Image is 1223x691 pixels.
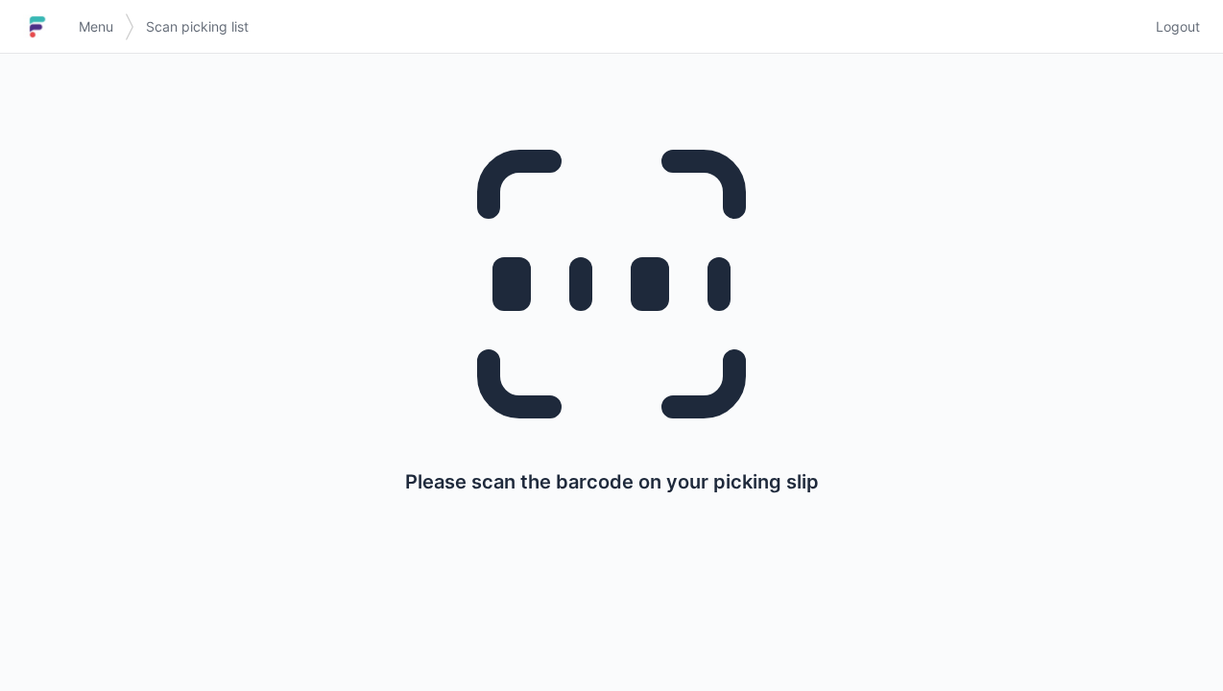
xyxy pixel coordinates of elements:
img: logo-small.jpg [23,12,52,42]
span: Scan picking list [146,17,249,36]
a: Menu [67,10,125,44]
a: Scan picking list [134,10,260,44]
span: Logout [1156,17,1200,36]
span: Menu [79,17,113,36]
p: Please scan the barcode on your picking slip [405,468,819,495]
a: Logout [1144,10,1200,44]
img: svg> [125,4,134,50]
